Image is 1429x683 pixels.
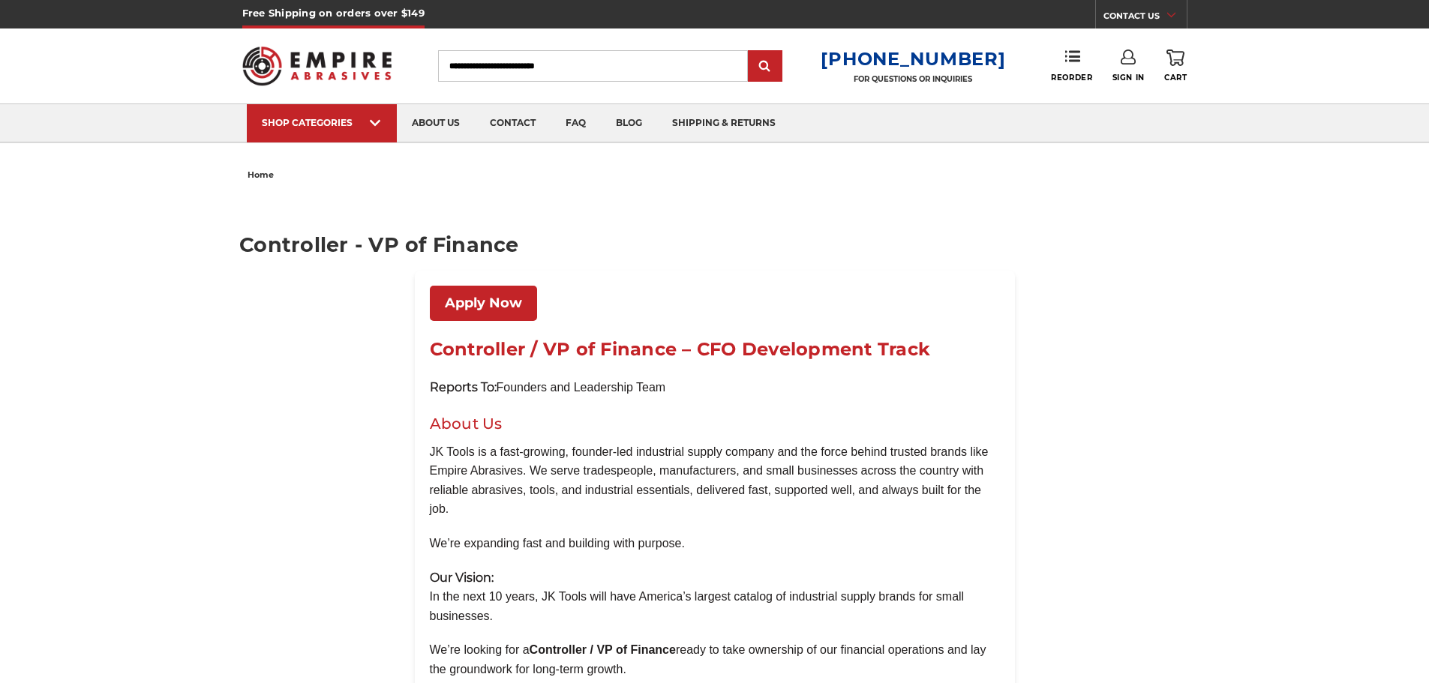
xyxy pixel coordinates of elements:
a: blog [601,104,657,142]
a: Reorder [1051,49,1092,82]
h2: About Us [430,412,1000,435]
p: FOR QUESTIONS OR INQUIRIES [821,74,1005,84]
img: Empire Abrasives [242,37,392,95]
strong: Our Vision: [430,571,494,585]
p: We’re looking for a ready to take ownership of our financial operations and lay the groundwork fo... [430,640,1000,679]
input: Submit [750,52,780,82]
a: Apply Now [430,286,537,321]
span: Cart [1164,73,1187,82]
a: about us [397,104,475,142]
span: Sign In [1112,73,1145,82]
p: JK Tools is a fast-growing, founder-led industrial supply company and the force behind trusted br... [430,442,1000,519]
a: [PHONE_NUMBER] [821,48,1005,70]
strong: Reports To: [430,380,497,394]
p: We’re expanding fast and building with purpose. [430,534,1000,553]
span: Reorder [1051,73,1092,82]
h1: Controller / VP of Finance – CFO Development Track [430,336,1000,363]
a: CONTACT US [1103,7,1187,28]
h1: Controller - VP of Finance [239,235,1190,255]
a: Cart [1164,49,1187,82]
a: contact [475,104,551,142]
a: shipping & returns [657,104,791,142]
b: Controller / VP of Finance [530,643,676,656]
span: home [248,169,274,180]
p: In the next 10 years, JK Tools will have America’s largest catalog of industrial supply brands fo... [430,568,1000,626]
a: faq [551,104,601,142]
p: Founders and Leadership Team [430,378,1000,397]
div: SHOP CATEGORIES [262,117,382,128]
